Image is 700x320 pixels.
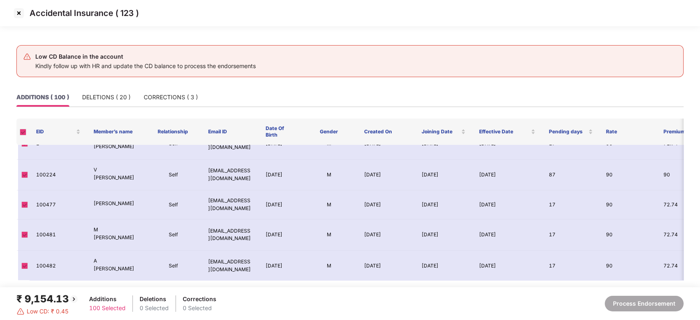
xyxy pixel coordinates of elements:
[145,119,202,145] th: Relationship
[300,190,358,219] td: M
[94,200,138,208] p: [PERSON_NAME]
[599,219,657,251] td: 90
[145,219,202,251] td: Self
[542,219,600,251] td: 17
[183,295,216,304] div: Corrections
[144,93,198,102] div: CORRECTIONS ( 3 )
[35,52,256,62] div: Low CD Balance in the account
[599,160,657,191] td: 90
[94,166,138,182] p: V [PERSON_NAME]
[69,294,79,304] img: svg+xml;base64,PHN2ZyBpZD0iQmFjay0yMHgyMCIgeG1sbnM9Imh0dHA6Ly93d3cudzMub3JnLzIwMDAvc3ZnIiB3aWR0aD...
[23,53,31,61] img: svg+xml;base64,PHN2ZyB4bWxucz0iaHR0cDovL3d3dy53My5vcmcvMjAwMC9zdmciIHdpZHRoPSIyNCIgaGVpZ2h0PSIyNC...
[300,219,358,251] td: M
[542,190,600,219] td: 17
[30,190,87,219] td: 100477
[472,119,542,145] th: Effective Date
[358,190,415,219] td: [DATE]
[542,160,600,191] td: 87
[300,251,358,282] td: M
[300,160,358,191] td: M
[202,251,259,282] td: [EMAIL_ADDRESS][DOMAIN_NAME]
[145,190,202,219] td: Self
[12,7,25,20] img: svg+xml;base64,PHN2ZyBpZD0iQ3Jvc3MtMzJ4MzIiIHhtbG5zPSJodHRwOi8vd3d3LnczLm9yZy8yMDAwL3N2ZyIgd2lkdG...
[479,128,529,135] span: Effective Date
[202,119,259,145] th: Email ID
[202,190,259,219] td: [EMAIL_ADDRESS][DOMAIN_NAME]
[87,119,145,145] th: Member’s name
[16,93,69,102] div: ADDITIONS ( 100 )
[422,128,460,135] span: Joining Date
[140,295,169,304] div: Deletions
[27,307,69,316] span: Low CD: ₹ 0.45
[35,62,256,71] div: Kindly follow up with HR and update the CD balance to process the endorsements
[542,119,599,145] th: Pending days
[473,160,542,191] td: [DATE]
[30,8,139,18] p: Accidental Insurance ( 123 )
[599,251,657,282] td: 90
[202,160,259,191] td: [EMAIL_ADDRESS][DOMAIN_NAME]
[145,251,202,282] td: Self
[415,160,473,191] td: [DATE]
[415,251,473,282] td: [DATE]
[259,119,300,145] th: Date Of Birth
[473,251,542,282] td: [DATE]
[605,296,684,311] button: Process Endorsement
[549,128,587,135] span: Pending days
[259,251,300,282] td: [DATE]
[415,190,473,219] td: [DATE]
[259,219,300,251] td: [DATE]
[358,219,415,251] td: [DATE]
[202,219,259,251] td: [EMAIL_ADDRESS][DOMAIN_NAME]
[30,160,87,191] td: 100224
[259,190,300,219] td: [DATE]
[30,219,87,251] td: 100481
[30,119,87,145] th: EID
[259,160,300,191] td: [DATE]
[30,251,87,282] td: 100482
[358,119,415,145] th: Created On
[82,93,131,102] div: DELETIONS ( 20 )
[16,291,79,307] div: ₹ 9,154.13
[183,304,216,313] div: 0 Selected
[16,307,25,315] img: svg+xml;base64,PHN2ZyBpZD0iRGFuZ2VyLTMyeDMyIiB4bWxucz0iaHR0cDovL3d3dy53My5vcmcvMjAwMC9zdmciIHdpZH...
[358,251,415,282] td: [DATE]
[94,257,138,273] p: A [PERSON_NAME]
[140,304,169,313] div: 0 Selected
[599,190,657,219] td: 90
[89,304,126,313] div: 100 Selected
[473,190,542,219] td: [DATE]
[599,119,657,145] th: Rate
[300,119,358,145] th: Gender
[94,226,138,242] p: M [PERSON_NAME]
[89,295,126,304] div: Additions
[36,128,74,135] span: EID
[415,219,473,251] td: [DATE]
[542,251,600,282] td: 17
[358,160,415,191] td: [DATE]
[415,119,473,145] th: Joining Date
[145,160,202,191] td: Self
[473,219,542,251] td: [DATE]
